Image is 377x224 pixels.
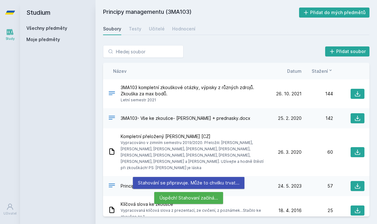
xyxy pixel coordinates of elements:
[312,68,333,74] button: Stažení
[129,23,141,35] a: Testy
[26,36,60,43] span: Moje předměty
[103,26,121,32] div: Soubory
[1,200,19,219] a: Uživatel
[108,114,116,123] div: DOCX
[103,8,299,18] h2: Principy managementu (3MA103)
[299,8,370,18] button: Přidat do mých předmětů
[108,182,116,191] div: DOCX
[172,23,195,35] a: Hodnocení
[103,45,183,58] input: Hledej soubor
[121,84,268,97] span: 3MA103 kompletní zkouškové otázky, výpisky z různých zdrojů. Zkouška za max bodů.
[108,89,116,99] div: .DOCX
[154,192,223,204] div: Úspěch! Stahovaní začíná…
[149,26,165,32] div: Učitelé
[278,115,302,121] span: 25. 2. 2020
[113,68,127,74] button: Název
[278,149,302,155] span: 26. 3. 2020
[312,68,328,74] span: Stažení
[103,23,121,35] a: Soubory
[149,23,165,35] a: Učitelé
[6,36,15,41] div: Study
[278,207,302,214] span: 18. 4. 2016
[26,25,67,31] a: Všechny předměty
[121,207,268,220] span: Vypracovaná klíčová slova z prezentací, ze cvičení, z poznámek...Stačilo ke zkoušce za 1
[129,26,141,32] div: Testy
[1,25,19,44] a: Study
[302,91,333,97] div: 144
[287,68,302,74] button: Datum
[121,201,268,207] span: Klíčová slova ke zkoušce
[133,177,244,189] div: Stahování se připravuje. Může to chvilku trvat…
[121,115,250,121] span: 3MA103- Vše ke zkoušce- [PERSON_NAME] + prednasky.docx
[302,115,333,121] div: 142
[302,149,333,155] div: 60
[121,183,171,189] span: Principy - zkouška.docx
[276,91,302,97] span: 26. 10. 2021
[278,183,302,189] span: 24. 5. 2023
[325,46,370,56] button: Přidat soubor
[121,97,268,103] span: Letní semestr 2021
[172,26,195,32] div: Hodnocení
[302,183,333,189] div: 57
[121,140,268,171] span: Vypracováno v zimním semestru 2019/2020. Přeložili: [PERSON_NAME], [PERSON_NAME], [PERSON_NAME], ...
[3,211,17,216] div: Uživatel
[302,207,333,214] div: 25
[121,133,268,140] span: Kompletní přeložený [PERSON_NAME] [CZ]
